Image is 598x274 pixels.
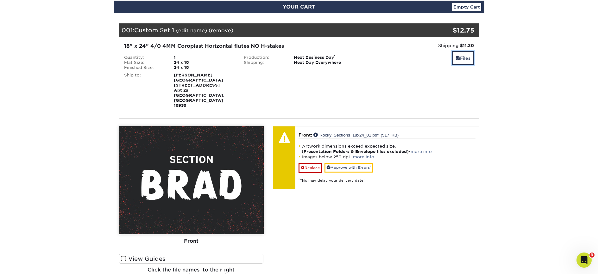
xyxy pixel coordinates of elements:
[176,27,207,33] a: (edit name)
[174,73,224,108] strong: [PERSON_NAME] [GEOGRAPHIC_DATA] [STREET_ADDRESS] Apt 2a [GEOGRAPHIC_DATA], [GEOGRAPHIC_DATA] 18938
[419,26,475,35] div: $12.75
[289,55,359,60] div: Next Business Day
[169,60,239,65] div: 24 x 18
[124,42,354,50] div: 18" x 24" 4/0 4MM Coroplast Horizontal flutes NO H-stakes
[289,60,359,65] div: Next Day Everywhere
[364,42,474,49] div: Shipping:
[169,65,239,70] div: 24 x 18
[119,60,169,65] div: Flat Size:
[299,132,312,137] span: Front:
[411,149,432,154] a: more info
[239,55,289,60] div: Production:
[239,60,289,65] div: Shipping:
[2,255,54,272] iframe: Google Customer Reviews
[302,149,409,154] strong: (Presentation Folders & Envelope files excluded)
[169,55,239,60] div: 1
[299,154,475,160] li: Images below 250 dpi -
[209,27,233,33] a: (remove)
[134,27,174,33] span: Custom Set 1
[119,73,169,108] div: Ship to:
[119,23,419,37] div: 001:
[299,163,322,173] a: Replace
[452,51,474,65] a: Files
[119,254,264,264] label: View Guides
[299,173,475,183] div: This may delay your delivery date!
[119,234,264,248] div: Front
[576,253,592,268] iframe: Intercom live chat
[456,56,460,61] span: files
[313,132,399,137] a: Rocky Sections 18x24_01.pdf (517 KB)
[119,65,169,70] div: Finished Size:
[353,155,374,159] a: more info
[452,3,481,11] a: Empty Cart
[589,253,595,258] span: 3
[324,163,373,173] a: Approve with Errors*
[283,4,315,10] span: YOUR CART
[299,143,475,154] li: Artwork dimensions exceed expected size. -
[460,43,474,48] strong: $11.20
[119,55,169,60] div: Quantity:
